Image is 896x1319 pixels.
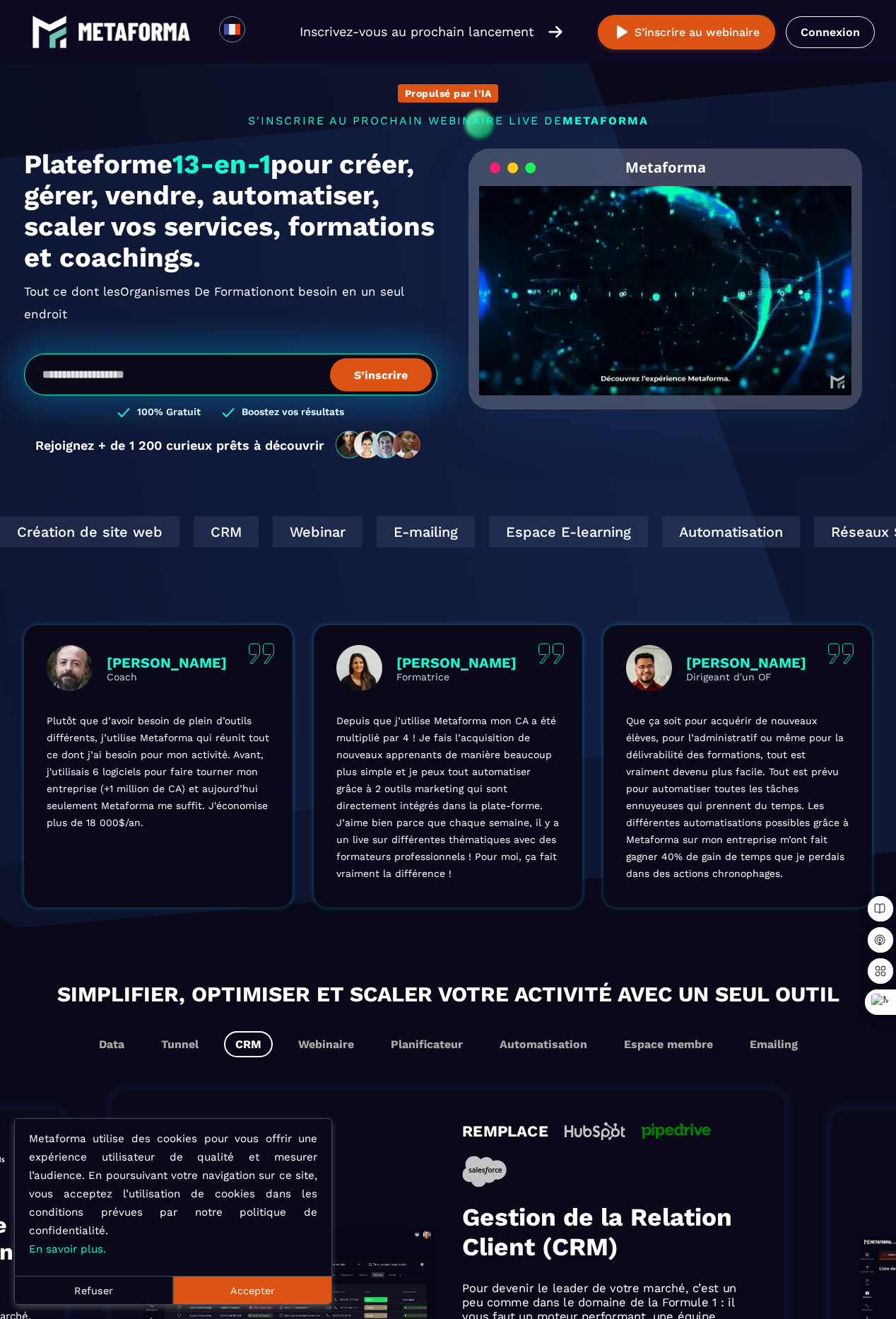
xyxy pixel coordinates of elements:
p: Rejoignez + de 1 200 curieux prêts à découvrir [35,438,324,453]
img: play [613,23,631,41]
img: loading [490,161,536,175]
img: icon [641,1124,711,1139]
p: Dirigeant d'un OF [686,671,806,682]
p: [PERSON_NAME] [686,654,806,671]
button: Automatisation [488,1031,599,1057]
img: checked [222,406,235,419]
input: Search for option [257,23,268,40]
img: quote [538,643,565,664]
img: fr [223,21,241,38]
button: CRM [224,1031,273,1057]
img: profile [47,645,93,691]
h3: Gestion de la Relation Client (CRM) [462,1203,753,1262]
img: quote [827,643,854,664]
div: Automatisation [659,516,797,547]
h3: Boostez vos résultats [242,406,344,419]
img: community-people [331,430,426,460]
p: [PERSON_NAME] [107,654,227,671]
img: checked [117,406,130,419]
button: Emailing [738,1031,809,1057]
button: S’inscrire au webinaire [598,15,775,50]
button: S’inscrire [330,358,432,391]
a: En savoir plus. [29,1243,106,1255]
button: Tunnel [150,1031,210,1057]
button: Webinaire [287,1031,365,1057]
p: Coach [107,671,227,682]
img: icon [462,1156,507,1187]
img: arrow-right [548,24,562,40]
h1: Plateforme pour créer, gérer, vendre, automatiser, scaler vos services, formations et coachings. [24,149,437,273]
p: [PERSON_NAME] [396,654,517,671]
button: Data [88,1031,136,1057]
div: Search for option [245,16,280,47]
p: Depuis que j’utilise Metaforma mon CA a été multiplié par 4 ! Je fais l’acquisition de nouveaux a... [336,712,560,882]
button: Planificateur [379,1031,474,1057]
img: logo [32,14,67,50]
span: METAFORMA [562,114,649,127]
h2: Tout ce dont les ont besoin en un seul endroit [24,280,437,325]
div: Espace E-learning [486,516,645,547]
h4: REMPLACE [462,1122,548,1140]
button: Accepter [173,1276,331,1304]
p: Metaforma utilise des cookies pour vous offrir une expérience utilisateur de qualité et mesurer l... [29,1129,317,1258]
img: quote [248,643,275,664]
span: 13-en-1 [172,149,271,180]
p: Plutôt que d’avoir besoin de plein d’outils différents, j’utilise Metaforma qui réunit tout ce do... [47,712,270,831]
img: profile [626,645,672,691]
img: logo [78,23,191,41]
p: Que ça soit pour acquérir de nouveaux élèves, pour l’administratif ou même pour la délivrabilité ... [626,712,849,882]
button: Refuser [15,1276,173,1304]
p: Propulsé par l'IA [405,88,492,99]
h2: Simplifier, optimiser et scaler votre activité avec un seul outil [14,978,882,1010]
a: Connexion [786,16,875,48]
p: Inscrivez-vous au prochain lancement [300,22,534,42]
span: Organismes De Formation [120,280,274,303]
p: Formatrice [396,671,517,682]
h3: 100% Gratuit [137,406,201,419]
video: Your browser does not support the video tag. [479,186,851,372]
img: icon [564,1122,625,1140]
img: profile [336,645,382,691]
div: E-mailing [374,516,472,547]
button: Espace membre [613,1031,724,1057]
div: Webinar [270,516,360,547]
p: s'inscrire au prochain webinaire live de [24,114,872,127]
div: CRM [191,516,256,547]
h2: Metaforma [625,149,706,186]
